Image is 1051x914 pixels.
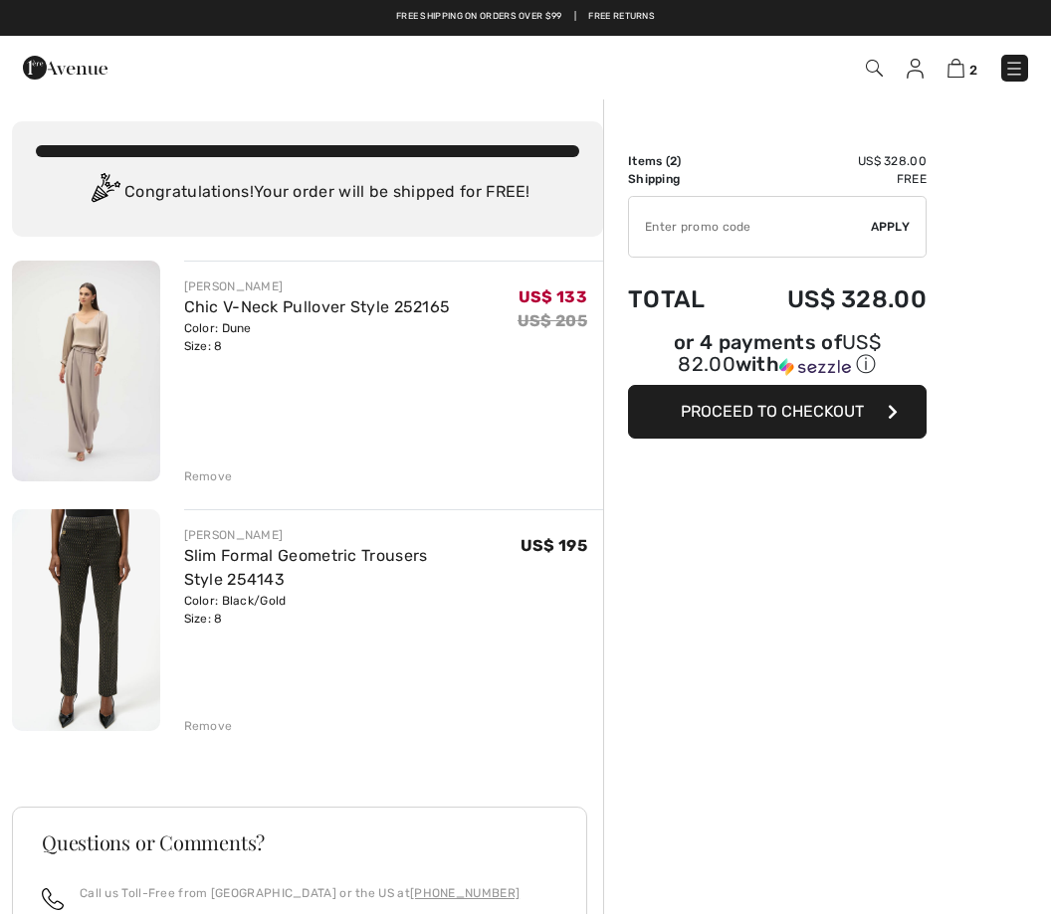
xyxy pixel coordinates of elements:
[42,832,557,852] h3: Questions or Comments?
[23,48,107,88] img: 1ère Avenue
[871,218,911,236] span: Apply
[184,526,521,544] div: [PERSON_NAME]
[184,297,451,316] a: Chic V-Neck Pullover Style 252165
[518,311,587,330] s: US$ 205
[866,60,883,77] img: Search
[36,173,579,213] div: Congratulations! Your order will be shipped for FREE!
[184,277,451,295] div: [PERSON_NAME]
[184,546,428,589] a: Slim Formal Geometric Trousers Style 254143
[735,152,927,170] td: US$ 328.00
[735,266,927,333] td: US$ 328.00
[779,358,851,376] img: Sezzle
[628,333,927,385] div: or 4 payments ofUS$ 82.00withSezzle Click to learn more about Sezzle
[1004,59,1024,79] img: Menu
[519,287,587,306] span: US$ 133
[735,170,927,188] td: Free
[23,57,107,76] a: 1ère Avenue
[12,509,160,730] img: Slim Formal Geometric Trousers Style 254143
[629,197,871,257] input: Promo code
[628,333,927,378] div: or 4 payments of with
[907,59,924,79] img: My Info
[969,63,977,78] span: 2
[681,402,864,421] span: Proceed to Checkout
[184,467,233,485] div: Remove
[628,170,735,188] td: Shipping
[80,884,520,902] p: Call us Toll-Free from [GEOGRAPHIC_DATA] or the US at
[678,330,881,376] span: US$ 82.00
[184,717,233,735] div: Remove
[42,888,64,910] img: call
[947,56,977,80] a: 2
[947,59,964,78] img: Shopping Bag
[628,385,927,439] button: Proceed to Checkout
[184,319,451,355] div: Color: Dune Size: 8
[85,173,124,213] img: Congratulation2.svg
[574,10,576,24] span: |
[628,152,735,170] td: Items ( )
[670,154,677,168] span: 2
[628,266,735,333] td: Total
[521,536,587,555] span: US$ 195
[12,261,160,481] img: Chic V-Neck Pullover Style 252165
[410,886,520,900] a: [PHONE_NUMBER]
[588,10,655,24] a: Free Returns
[184,592,521,628] div: Color: Black/Gold Size: 8
[396,10,562,24] a: Free shipping on orders over $99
